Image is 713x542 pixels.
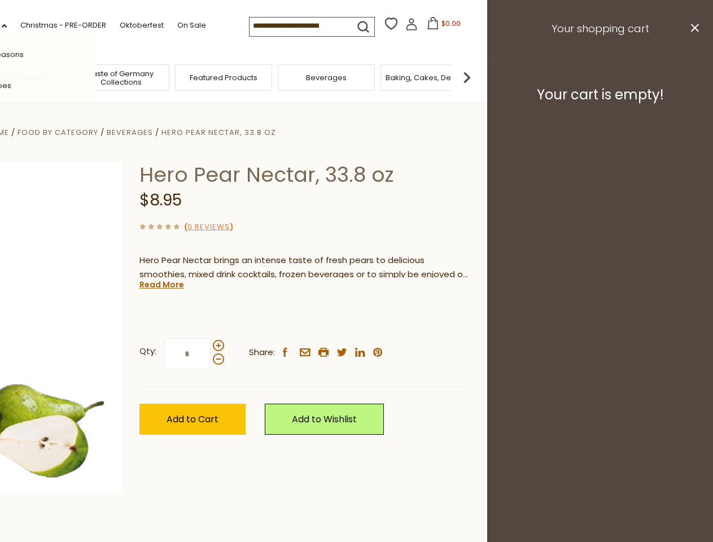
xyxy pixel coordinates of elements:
[441,19,461,28] span: $0.00
[177,19,206,32] a: On Sale
[167,413,218,426] span: Add to Cart
[76,69,166,86] a: Taste of Germany Collections
[190,73,257,82] a: Featured Products
[139,162,470,187] h1: Hero Pear Nectar, 33.8 oz
[139,189,182,211] span: $8.95
[501,86,699,103] h3: Your cart is empty!
[306,73,347,82] a: Beverages
[164,338,211,369] input: Qty:
[187,221,230,233] a: 0 Reviews
[107,127,153,138] a: Beverages
[184,221,233,232] span: ( )
[420,17,468,34] button: $0.00
[20,19,106,32] a: Christmas - PRE-ORDER
[139,279,184,290] a: Read More
[456,66,478,89] img: next arrow
[161,127,276,138] a: Hero Pear Nectar, 33.8 oz
[386,73,473,82] a: Baking, Cakes, Desserts
[265,404,384,435] a: Add to Wishlist
[139,344,156,359] strong: Qty:
[139,253,470,282] p: Hero Pear Nectar brings an intense taste of fresh pears to delicious smoothies, mixed drink cockt...
[249,346,275,360] span: Share:
[120,19,164,32] a: Oktoberfest
[139,404,246,435] button: Add to Cart
[18,127,98,138] a: Food By Category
